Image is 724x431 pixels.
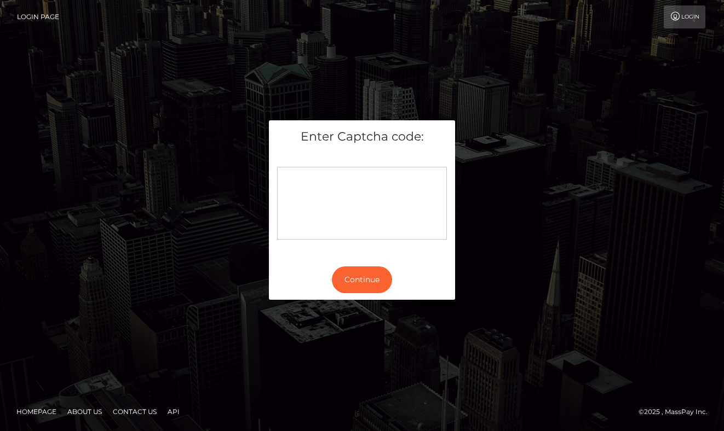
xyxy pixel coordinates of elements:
button: Continue [332,266,392,293]
h5: Enter Captcha code: [277,129,447,145]
a: Contact Us [108,403,161,420]
a: API [163,403,184,420]
a: Homepage [12,403,61,420]
div: Captcha widget loading... [277,167,447,240]
a: Login Page [17,5,59,28]
div: © 2025 , MassPay Inc. [639,406,716,418]
a: Login [664,5,705,28]
a: About Us [63,403,106,420]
